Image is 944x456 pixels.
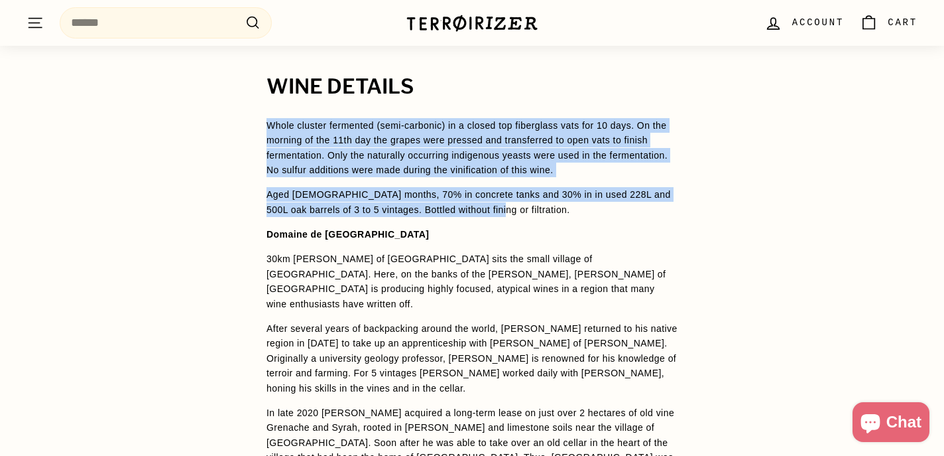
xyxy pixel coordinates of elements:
p: After several years of backpacking around the world, [PERSON_NAME] returned to his native region ... [266,321,678,396]
a: Account [756,3,852,42]
a: Cart [852,3,925,42]
strong: Domaine de [GEOGRAPHIC_DATA] [266,229,429,240]
h2: WINE DETAILS [266,76,678,98]
inbox-online-store-chat: Shopify online store chat [849,402,933,445]
span: Cart [888,15,917,30]
p: 30km [PERSON_NAME] of [GEOGRAPHIC_DATA] sits the small village of [GEOGRAPHIC_DATA]. Here, on the... [266,252,678,311]
span: Whole cluster fermented (semi-carbonic) in a closed top fiberglass vats for 10 days. On the morni... [266,120,668,175]
span: Aged [DEMOGRAPHIC_DATA] months, 70% in concrete tanks and 30% in in used 228L and 500L oak barrel... [266,189,671,214]
span: Account [792,15,844,30]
